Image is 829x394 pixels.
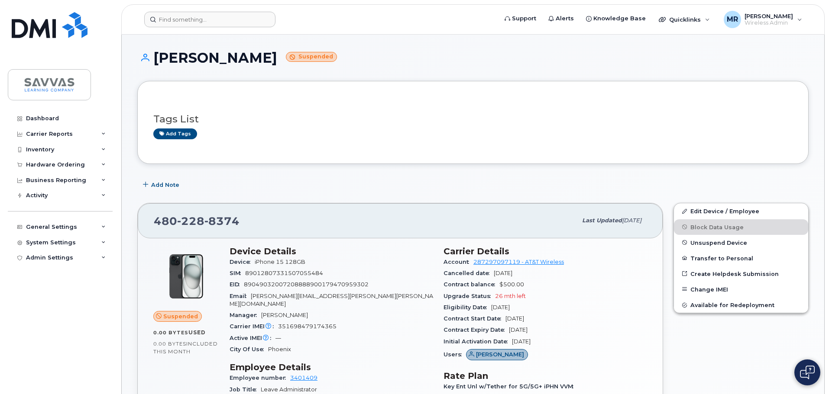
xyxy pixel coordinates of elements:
span: 351698479174365 [278,323,337,330]
span: [PERSON_NAME] [476,350,524,359]
span: used [188,329,206,336]
span: 8374 [204,215,240,227]
h3: Tags List [153,114,793,125]
img: Open chat [800,365,815,379]
h1: [PERSON_NAME] [137,50,809,65]
span: Phoenix [268,346,291,352]
span: 0.00 Bytes [153,330,188,336]
span: Eligibility Date [444,304,491,311]
span: Upgrade Status [444,293,495,299]
span: Add Note [151,181,179,189]
h3: Employee Details [230,362,433,372]
span: [PERSON_NAME][EMAIL_ADDRESS][PERSON_NAME][PERSON_NAME][DOMAIN_NAME] [230,293,433,307]
span: Initial Activation Date [444,338,512,345]
span: Key Ent Unl w/Tether for 5G/5G+ iPHN VVM [444,383,578,390]
span: included this month [153,340,218,355]
span: Contract balance [444,281,499,288]
img: iPhone_15_Black.png [160,250,212,302]
a: 287297097119 - AT&T Wireless [473,259,564,265]
span: 89012807331507055484 [245,270,323,276]
button: Transfer to Personal [674,250,808,266]
button: Block Data Usage [674,219,808,235]
button: Add Note [137,177,187,192]
span: Employee number [230,375,290,381]
a: Create Helpdesk Submission [674,266,808,282]
span: Manager [230,312,261,318]
span: City Of Use [230,346,268,352]
span: Job Title [230,386,261,393]
button: Available for Redeployment [674,297,808,313]
span: Leave Administrator [261,386,317,393]
span: Cancelled date [444,270,494,276]
span: [DATE] [512,338,531,345]
span: $500.00 [499,281,524,288]
span: SIM [230,270,245,276]
span: Email [230,293,251,299]
span: Last updated [582,217,622,224]
span: [DATE] [494,270,512,276]
span: Device [230,259,255,265]
span: [DATE] [491,304,510,311]
span: Contract Start Date [444,315,505,322]
a: [PERSON_NAME] [466,351,528,358]
a: Add tags [153,128,197,139]
span: Available for Redeployment [690,302,774,308]
span: EID [230,281,244,288]
span: [DATE] [505,315,524,322]
span: [DATE] [622,217,641,224]
span: Unsuspend Device [690,239,747,246]
span: Active IMEI [230,335,275,341]
h3: Carrier Details [444,246,647,256]
small: Suspended [286,52,337,62]
span: [DATE] [509,327,528,333]
span: Account [444,259,473,265]
span: — [275,335,281,341]
span: 480 [154,215,240,227]
span: Carrier IMEI [230,323,278,330]
button: Unsuspend Device [674,235,808,250]
a: 3401409 [290,375,317,381]
span: iPhone 15 128GB [255,259,305,265]
span: 26 mth left [495,293,526,299]
span: Contract Expiry Date [444,327,509,333]
h3: Device Details [230,246,433,256]
button: Change IMEI [674,282,808,297]
span: 0.00 Bytes [153,341,186,347]
a: Edit Device / Employee [674,203,808,219]
span: Users [444,351,466,358]
h3: Rate Plan [444,371,647,381]
span: [PERSON_NAME] [261,312,308,318]
span: Suspended [163,312,198,320]
span: 89049032007208888900179470959302 [244,281,369,288]
span: 228 [177,215,204,227]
